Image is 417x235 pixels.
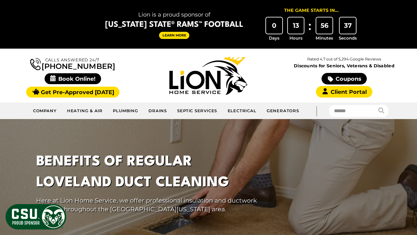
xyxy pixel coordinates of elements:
div: The Game Starts in... [284,7,339,14]
span: Book Online! [45,73,101,84]
a: Client Portal [316,86,372,98]
a: Heating & Air [62,105,108,117]
img: Lion Home Service [169,57,247,95]
div: 13 [288,17,304,34]
a: Get Pre-Approved [DATE] [26,87,119,98]
span: [US_STATE] State® Rams™ Football [105,20,243,30]
a: Company [28,105,62,117]
img: CSU Sponsor Badge [5,203,67,230]
a: [PHONE_NUMBER] [30,57,115,70]
a: Generators [262,105,304,117]
div: 0 [266,17,282,34]
a: Drains [143,105,172,117]
div: 37 [340,17,356,34]
img: CSU Rams logo [47,6,85,43]
span: Seconds [339,35,357,41]
a: Electrical [222,105,261,117]
p: Rated 4.7 out of 5,294 Google Reviews [276,56,412,63]
span: Discounts for Seniors, Veterans & Disabled [278,64,411,68]
a: Septic Services [172,105,222,117]
a: Coupons [322,73,366,84]
div: 56 [316,17,332,34]
a: Plumbing [108,105,143,117]
span: Hours [289,35,303,41]
span: Days [269,35,279,41]
span: Minutes [316,35,333,41]
div: : [307,17,313,41]
span: Lion is a proud sponsor of [105,10,243,20]
div: | [304,103,329,119]
a: Learn More [159,32,190,39]
p: Here at Lion Home Service, we offer professional insulation and ductwork services throughout the ... [36,196,263,214]
h1: Benefits of Regular Loveland Duct Cleaning [36,151,263,193]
